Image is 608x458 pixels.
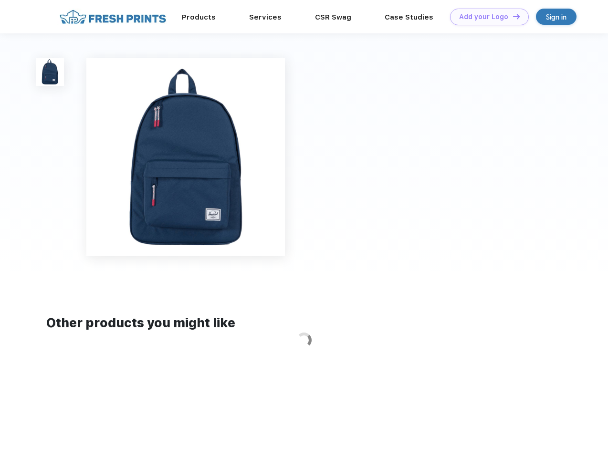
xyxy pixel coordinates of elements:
[182,13,216,21] a: Products
[546,11,566,22] div: Sign in
[536,9,577,25] a: Sign in
[86,58,285,256] img: func=resize&h=640
[459,13,508,21] div: Add your Logo
[36,58,64,86] img: func=resize&h=100
[513,14,520,19] img: DT
[57,9,169,25] img: fo%20logo%202.webp
[46,314,561,333] div: Other products you might like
